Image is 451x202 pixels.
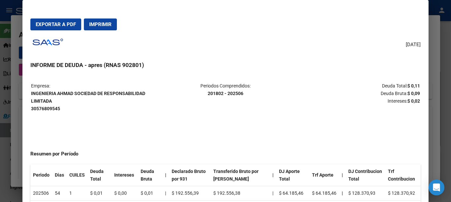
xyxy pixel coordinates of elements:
h3: INFORME DE DEUDA - apres (RNAS 902801) [30,61,420,69]
strong: 201802 - 202506 [208,91,243,96]
th: | [339,186,346,201]
div: Open Intercom Messenger [429,180,444,195]
td: $ 0,01 [87,186,112,201]
td: $ 192.556,39 [169,186,211,201]
td: 1 [67,186,87,201]
td: $ 0,00 [112,186,138,201]
td: $ 128.370,92 [385,186,421,201]
p: Deuda Total: Deuda Bruta: Intereses: [291,82,420,105]
th: Periodo [30,164,52,186]
th: CUILES [67,164,87,186]
td: | [162,186,169,201]
td: $ 0,01 [138,186,162,201]
th: Intereses [112,164,138,186]
th: DJ Aporte Total [276,164,309,186]
td: 202506 [30,186,52,201]
strong: $ 0,02 [407,98,420,104]
th: Trf Contribucion [385,164,421,186]
strong: $ 0,09 [407,91,420,96]
td: $ 64.185,46 [276,186,309,201]
td: 54 [52,186,67,201]
strong: INGENIERIA AHMAD SOCIEDAD DE RESPONSABILIDAD LIMITADA 30576809545 [31,91,145,111]
td: $ 192.556,38 [211,186,270,201]
th: | [162,164,169,186]
strong: $ 0,11 [407,83,420,88]
th: Trf Aporte [309,164,339,186]
th: | [270,164,276,186]
span: [DATE] [406,41,421,49]
td: $ 128.370,93 [346,186,385,201]
th: Deuda Total [87,164,112,186]
th: Dias [52,164,67,186]
td: | [270,186,276,201]
p: Empresa: [31,82,160,112]
td: $ 64.185,46 [309,186,339,201]
button: Exportar a PDF [30,18,81,30]
th: DJ Contribucion Total [346,164,385,186]
span: Exportar a PDF [36,21,76,27]
h4: Resumen por Período [30,150,420,158]
th: Declarado Bruto por 931 [169,164,211,186]
th: | [339,164,346,186]
th: Deuda Bruta [138,164,162,186]
span: Imprimir [89,21,112,27]
th: Transferido Bruto por [PERSON_NAME] [211,164,270,186]
p: Periodos Comprendidos: [161,82,290,97]
button: Imprimir [84,18,117,30]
